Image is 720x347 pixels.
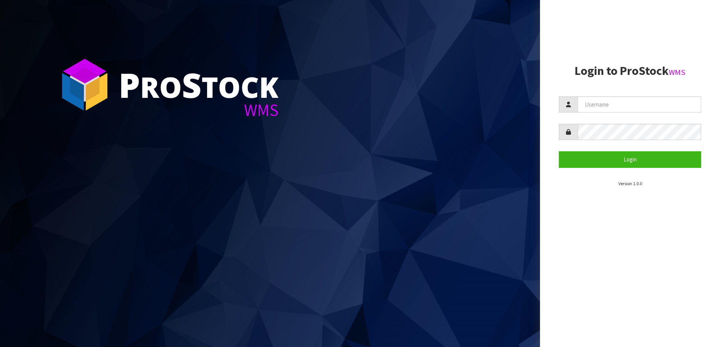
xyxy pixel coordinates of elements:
span: P [119,62,140,108]
span: S [182,62,201,108]
h2: Login to ProStock [559,64,701,78]
img: ProStock Cube [56,56,113,113]
button: Login [559,151,701,167]
small: WMS [669,67,685,77]
div: WMS [119,102,279,119]
div: ro tock [119,68,279,102]
input: Username [578,96,701,113]
small: Version 1.0.0 [618,181,642,186]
